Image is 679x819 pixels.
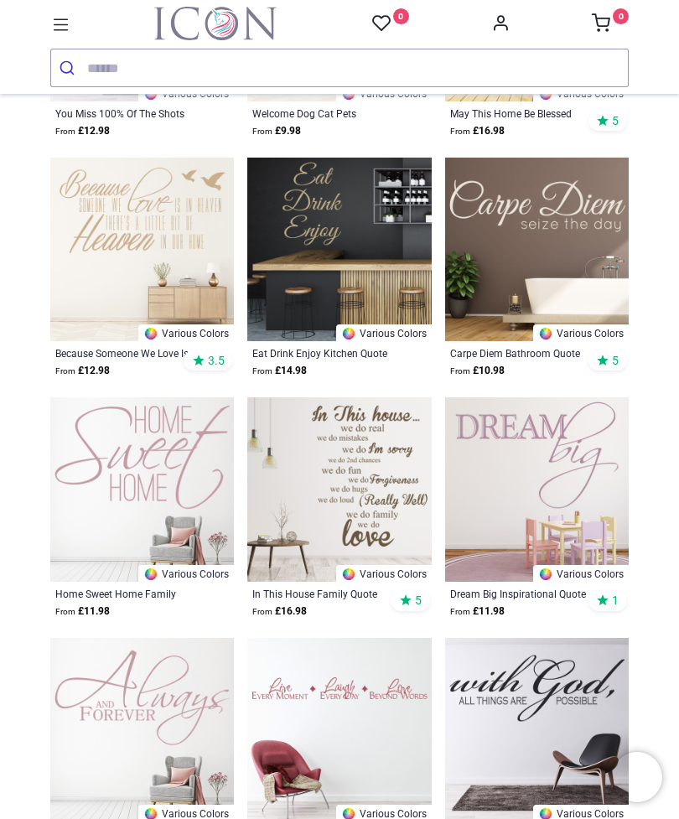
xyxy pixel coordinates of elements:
[252,604,307,619] strong: £ 16.98
[450,106,589,120] a: May This Home Be Blessed Family Quote
[450,123,505,139] strong: £ 16.98
[612,113,619,128] span: 5
[252,127,272,136] span: From
[613,8,629,24] sup: 0
[592,18,629,32] a: 0
[247,158,431,341] img: Eat Drink Enjoy Kitchen Quote Wall Sticker - Mod3
[538,326,553,341] img: Color Wheel
[154,7,277,40] img: Icon Wall Stickers
[143,567,158,582] img: Color Wheel
[55,587,194,600] a: Home Sweet Home Family Quote
[252,346,391,360] a: Eat Drink Enjoy Kitchen Quote
[143,326,158,341] img: Color Wheel
[50,397,234,581] img: Home Sweet Home Family Quote Wall Sticker - Mod8
[612,752,662,802] iframe: Brevo live chat
[55,363,110,379] strong: £ 12.98
[538,567,553,582] img: Color Wheel
[393,8,409,24] sup: 0
[252,363,307,379] strong: £ 14.98
[612,593,619,608] span: 1
[55,366,75,376] span: From
[612,353,619,368] span: 5
[247,397,431,581] img: In This House Family Quote Wall Sticker - Mod9
[341,567,356,582] img: Color Wheel
[252,366,272,376] span: From
[450,604,505,619] strong: £ 11.98
[450,363,505,379] strong: £ 10.98
[372,13,409,34] a: 0
[445,397,629,581] img: Dream Big Inspirational Quote Wall Sticker - Mod3
[51,49,87,86] button: Submit
[252,607,272,616] span: From
[55,106,194,120] a: You Miss 100% Of The Shots Inspirational Quote
[491,18,510,32] a: Account Info
[138,324,234,341] a: Various Colors
[415,593,422,608] span: 5
[55,604,110,619] strong: £ 11.98
[450,607,470,616] span: From
[533,324,629,341] a: Various Colors
[450,366,470,376] span: From
[445,158,629,341] img: Carpe Diem Bathroom Quote Wall Sticker
[450,346,589,360] a: Carpe Diem Bathroom Quote
[50,158,234,341] img: Because Someone We Love Is In Heaven Quote Wall Sticker
[252,106,391,120] a: Welcome Dog Cat Pets
[336,324,432,341] a: Various Colors
[450,127,470,136] span: From
[154,7,277,40] a: Logo of Icon Wall Stickers
[55,346,194,360] a: Because Someone We Love Is In Heaven Quote
[208,353,225,368] span: 3.5
[336,565,432,582] a: Various Colors
[55,127,75,136] span: From
[138,565,234,582] a: Various Colors
[341,326,356,341] img: Color Wheel
[252,123,301,139] strong: £ 9.98
[533,565,629,582] a: Various Colors
[55,123,110,139] strong: £ 12.98
[55,607,75,616] span: From
[252,587,391,600] a: In This House Family Quote
[450,587,589,600] a: Dream Big Inspirational Quote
